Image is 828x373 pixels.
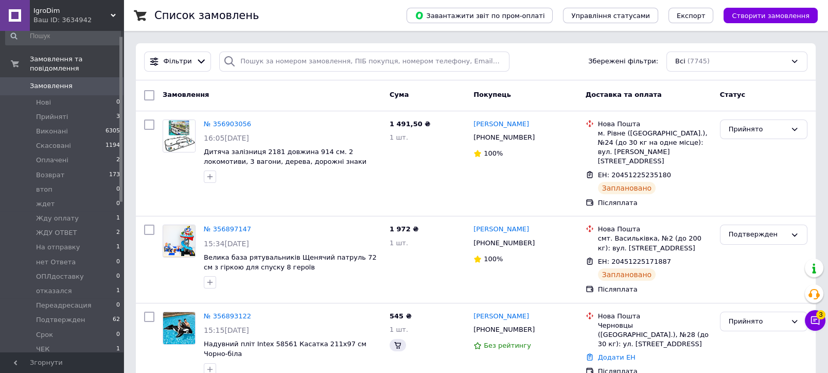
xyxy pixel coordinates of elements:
a: Створити замовлення [713,11,818,19]
span: 2 [116,156,120,165]
a: № 356903056 [204,120,251,128]
span: 0 [116,272,120,281]
a: № 356897147 [204,225,251,233]
span: 0 [116,199,120,209]
a: Фото товару [163,312,196,345]
span: 173 [109,171,120,180]
input: Пошук за номером замовлення, ПІБ покупця, номером телефону, Email, номером накладної [219,52,509,72]
span: 0 [116,330,120,340]
span: Оплачені [36,156,68,165]
span: 6305 [105,127,120,136]
span: ждет [36,199,55,209]
span: Возврат [36,171,64,180]
span: 1 шт. [390,133,408,141]
span: Фільтри [164,57,192,66]
span: [PHONE_NUMBER] [473,239,535,247]
span: ЕН: 20451225235180 [598,171,671,179]
input: Пошук [5,27,121,45]
span: ЧЕК [36,345,49,354]
a: Додати ЕН [598,353,636,361]
span: ЖДУ ОТВЕТ [36,228,77,238]
span: 100% [484,255,503,263]
span: 100% [484,149,503,157]
span: Доставка та оплата [586,91,662,98]
img: Фото товару [163,312,195,344]
span: 1194 [105,141,120,150]
span: Скасовані [36,141,71,150]
span: Cума [390,91,409,98]
span: Статус [720,91,746,98]
div: Нова Пошта [598,312,712,321]
button: Чат з покупцем3 [805,310,825,331]
span: Покупець [473,91,511,98]
div: Нова Пошта [598,225,712,234]
div: Черновцы ([GEOGRAPHIC_DATA].), №28 (до 30 кг): ул. [STREET_ADDRESS] [598,321,712,349]
h1: Список замовлень [154,9,259,22]
span: 1 шт. [390,239,408,247]
div: Заплановано [598,182,656,194]
div: Подтвержден [729,229,786,240]
span: Замовлення [30,81,73,91]
span: IgroDim [33,6,111,15]
span: 1 491,50 ₴ [390,120,430,128]
div: Післяплата [598,198,712,208]
span: Збережені фільтри: [588,57,658,66]
span: 3 [816,310,825,319]
span: Переадресация [36,301,91,310]
span: [PHONE_NUMBER] [473,326,535,333]
span: 3 [116,112,120,122]
div: Ваш ID: 3634942 [33,15,124,25]
a: Фото товару [163,120,196,152]
button: Експорт [668,8,714,23]
span: ОПЛдоставку [36,272,84,281]
div: Заплановано [598,268,656,281]
span: Срок [36,330,53,340]
span: ЕН: 20451225171887 [598,258,671,265]
span: 62 [113,315,120,325]
span: [PHONE_NUMBER] [473,133,535,141]
span: отказался [36,286,72,296]
span: 0 [116,301,120,310]
img: Фото товару [163,120,195,152]
span: 0 [116,185,120,194]
button: Управління статусами [563,8,658,23]
span: Нові [36,98,51,107]
span: Створити замовлення [732,12,809,20]
div: Післяплата [598,285,712,294]
span: (7745) [688,57,710,65]
span: Жду оплату [36,214,79,223]
span: 545 ₴ [390,312,412,320]
span: Експорт [677,12,706,20]
span: Замовлення та повідомлення [30,55,124,73]
span: Всі [675,57,685,66]
span: Виконані [36,127,68,136]
span: 0 [116,258,120,267]
span: Управління статусами [571,12,650,20]
span: 15:34[DATE] [204,240,249,248]
span: нет Ответа [36,258,76,267]
span: 15:15[DATE] [204,326,249,334]
a: Велика база рятувальників Щенячий патруль 72 см з гіркою для спуску 8 героїв [204,253,377,271]
button: Завантажити звіт по пром-оплаті [407,8,553,23]
span: 1 [116,286,120,296]
a: Фото товару [163,225,196,258]
div: Прийнято [729,124,786,135]
a: Надувний пліт Intex 58561 Касатка 211x97 см Чорно-біла [204,340,366,358]
span: 1 [116,243,120,252]
span: Завантажити звіт по пром-оплаті [415,11,544,20]
div: смт. Васильківка, №2 (до 200 кг): вул. [STREET_ADDRESS] [598,234,712,252]
a: № 356893122 [204,312,251,320]
div: Нова Пошта [598,120,712,129]
div: Прийнято [729,316,786,327]
span: 16:05[DATE] [204,134,249,142]
button: Створити замовлення [724,8,818,23]
span: 1 шт. [390,326,408,333]
a: [PERSON_NAME] [473,225,529,234]
span: 0 [116,98,120,107]
a: Дитяча залізниця 2181 довжина 914 см. 2 локомотиви, 3 вагони, дерева, дорожні знаки [204,148,366,165]
span: 1 [116,214,120,223]
span: втоп [36,185,52,194]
